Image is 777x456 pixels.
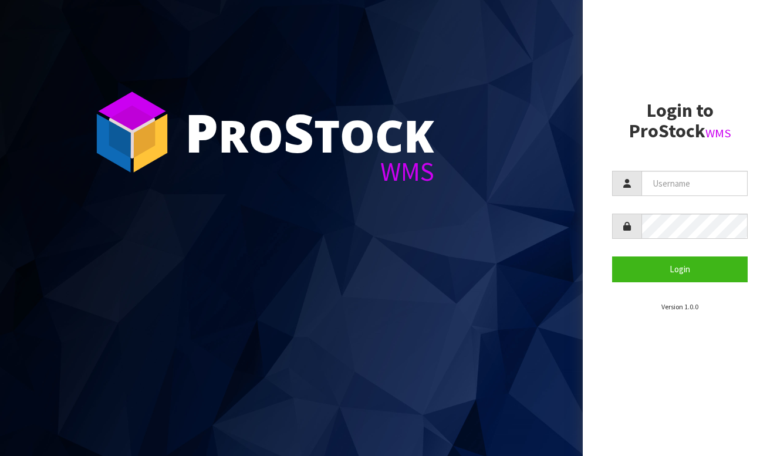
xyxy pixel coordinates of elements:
[705,126,731,141] small: WMS
[612,256,748,282] button: Login
[185,158,434,185] div: WMS
[185,96,218,168] span: P
[283,96,314,168] span: S
[88,88,176,176] img: ProStock Cube
[641,171,748,196] input: Username
[185,106,434,158] div: ro tock
[612,100,748,141] h2: Login to ProStock
[661,302,698,311] small: Version 1.0.0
